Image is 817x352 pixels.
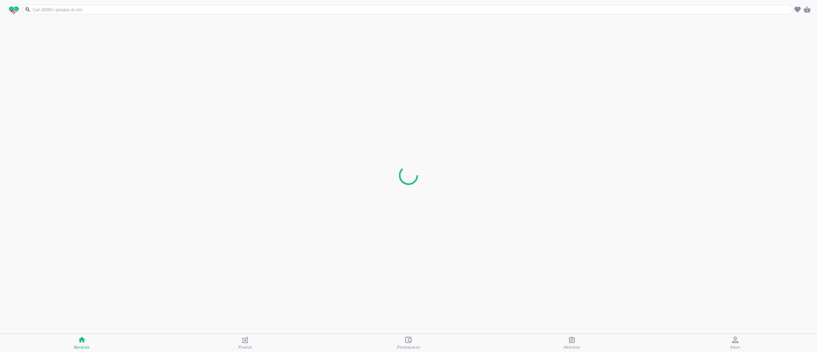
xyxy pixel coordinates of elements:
[490,334,654,352] button: Aktivitas
[564,345,581,350] span: Aktivitas
[654,334,817,352] button: Akun
[32,6,791,13] input: Cari 4000+ produk di sini
[238,345,252,350] span: Produk
[397,345,420,350] span: Pembayaran
[730,345,740,350] span: Akun
[327,334,490,352] button: Pembayaran
[74,345,90,350] span: Beranda
[9,6,19,15] img: logo_swiperx_s.bd005f3b.svg
[163,334,327,352] button: Produk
